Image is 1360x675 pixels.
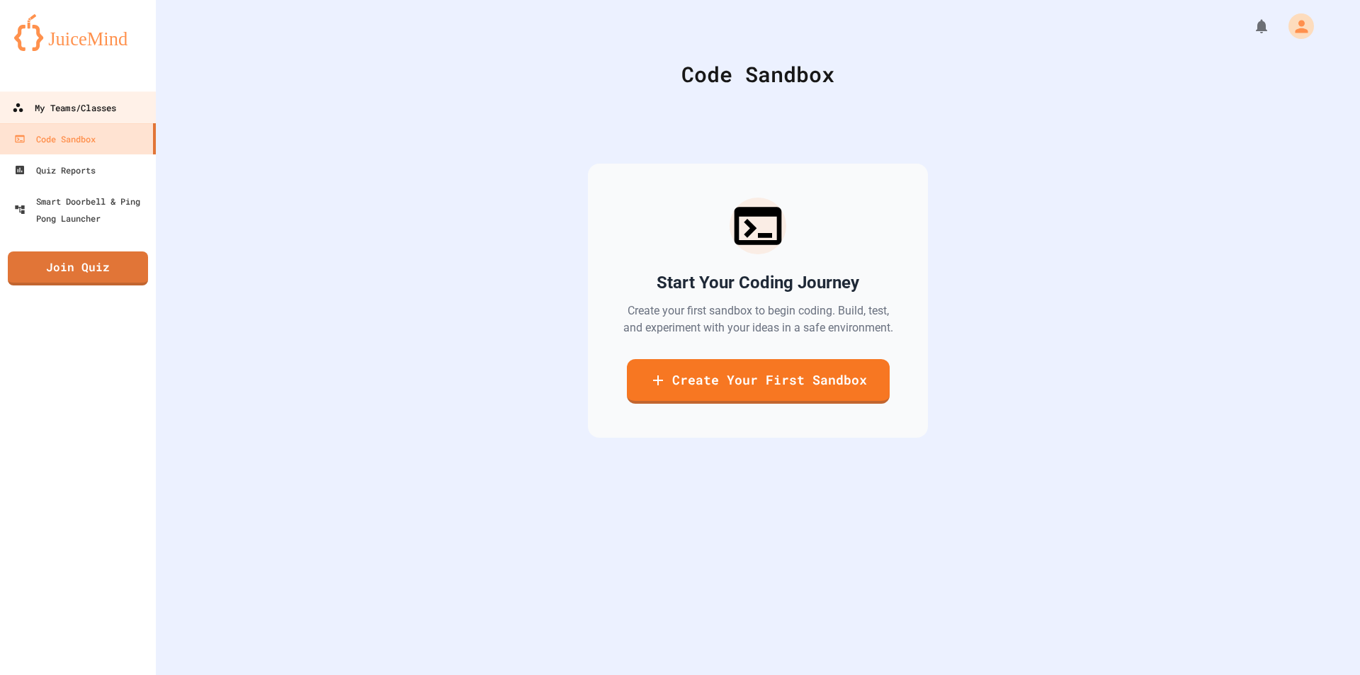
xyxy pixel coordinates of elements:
[12,99,116,117] div: My Teams/Classes
[14,193,150,227] div: Smart Doorbell & Ping Pong Launcher
[14,14,142,51] img: logo-orange.svg
[1227,14,1274,38] div: My Notifications
[657,271,859,294] h2: Start Your Coding Journey
[14,130,96,147] div: Code Sandbox
[8,251,148,285] a: Join Quiz
[191,58,1325,90] div: Code Sandbox
[1274,10,1317,42] div: My Account
[622,302,894,336] p: Create your first sandbox to begin coding. Build, test, and experiment with your ideas in a safe ...
[14,161,96,178] div: Quiz Reports
[627,359,890,404] a: Create Your First Sandbox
